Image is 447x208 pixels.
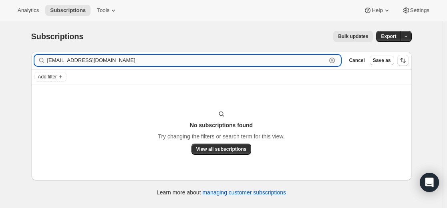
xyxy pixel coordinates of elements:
span: Settings [410,7,429,14]
button: View all subscriptions [191,144,252,155]
p: Learn more about [157,188,286,196]
button: Help [359,5,395,16]
span: Save as [373,57,391,64]
span: Export [381,33,396,40]
button: Tools [92,5,122,16]
span: Subscriptions [50,7,86,14]
button: Settings [397,5,434,16]
span: View all subscriptions [196,146,247,152]
input: Filter subscribers [47,55,327,66]
p: Try changing the filters or search term for this view. [158,132,284,140]
button: Analytics [13,5,44,16]
span: Analytics [18,7,39,14]
button: Bulk updates [333,31,373,42]
a: managing customer subscriptions [202,189,286,196]
button: Clear [328,56,336,64]
span: Subscriptions [31,32,84,41]
span: Bulk updates [338,33,368,40]
span: Cancel [349,57,364,64]
button: Sort the results [397,55,409,66]
button: Save as [370,56,394,65]
button: Subscriptions [45,5,91,16]
h3: No subscriptions found [190,121,253,129]
span: Help [372,7,383,14]
button: Add filter [34,72,66,82]
button: Export [376,31,401,42]
span: Add filter [38,74,57,80]
div: Open Intercom Messenger [420,173,439,192]
span: Tools [97,7,109,14]
button: Cancel [346,56,368,65]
